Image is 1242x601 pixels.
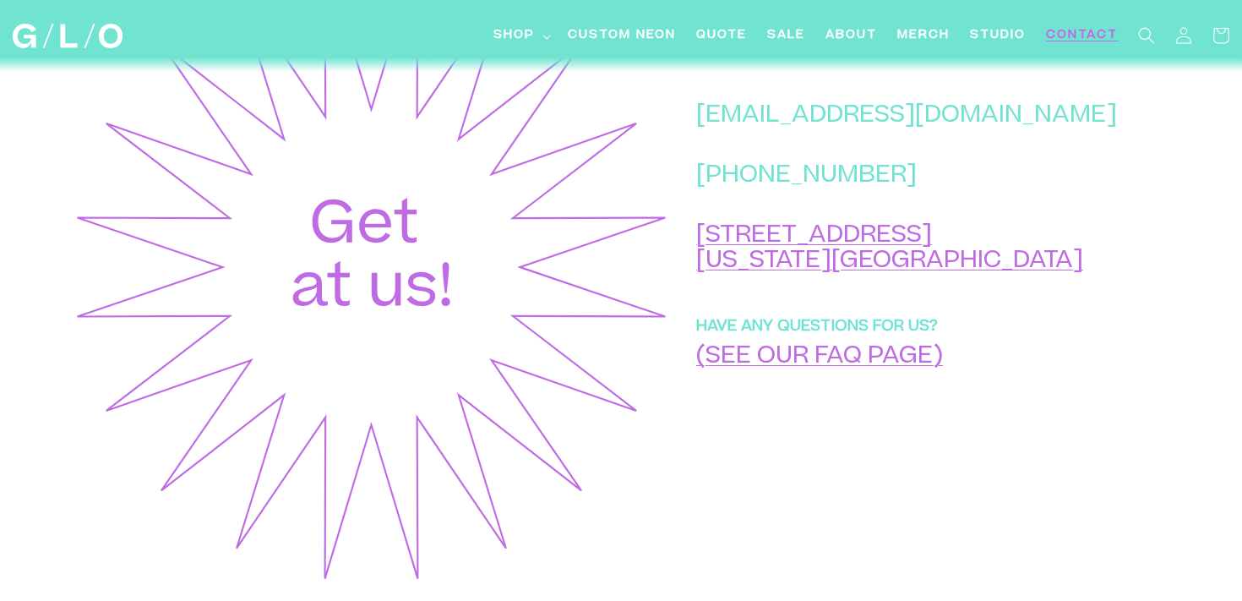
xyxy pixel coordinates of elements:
[493,27,535,45] span: Shop
[686,17,757,55] a: Quote
[757,17,815,55] a: SALE
[825,27,877,45] span: About
[696,225,1083,275] a: [STREET_ADDRESS][US_STATE][GEOGRAPHIC_DATA]
[938,364,1242,601] iframe: Chat Widget
[696,164,1117,190] p: [PHONE_NUMBER]
[767,27,805,45] span: SALE
[1046,27,1118,45] span: Contact
[897,27,950,45] span: Merch
[1128,17,1165,54] summary: Search
[1036,17,1128,55] a: Contact
[6,18,128,55] a: GLO Studio
[960,17,1036,55] a: Studio
[696,104,1117,130] p: [EMAIL_ADDRESS][DOMAIN_NAME]
[887,17,960,55] a: Merch
[815,17,887,55] a: About
[13,24,123,48] img: GLO Studio
[696,320,938,336] strong: HAVE ANY QUESTIONS FOR US?
[568,27,676,45] span: Custom Neon
[696,347,943,370] a: (SEE OUR FAQ PAGE)
[696,27,747,45] span: Quote
[970,27,1026,45] span: Studio
[483,17,558,55] summary: Shop
[558,17,686,55] a: Custom Neon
